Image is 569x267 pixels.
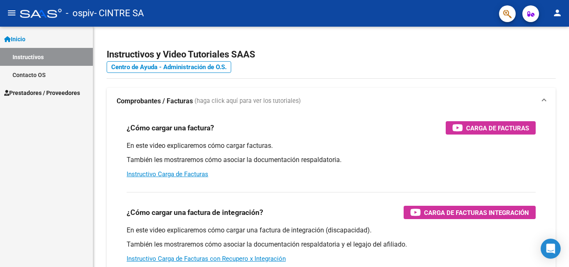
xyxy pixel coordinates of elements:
[94,4,144,22] span: - CINTRE SA
[117,97,193,106] strong: Comprobantes / Facturas
[466,123,529,133] span: Carga de Facturas
[424,207,529,218] span: Carga de Facturas Integración
[404,206,536,219] button: Carga de Facturas Integración
[107,47,556,62] h2: Instructivos y Video Tutoriales SAAS
[127,226,536,235] p: En este video explicaremos cómo cargar una factura de integración (discapacidad).
[66,4,94,22] span: - ospiv
[127,207,263,218] h3: ¿Cómo cargar una factura de integración?
[127,155,536,165] p: También les mostraremos cómo asociar la documentación respaldatoria.
[127,122,214,134] h3: ¿Cómo cargar una factura?
[127,255,286,262] a: Instructivo Carga de Facturas con Recupero x Integración
[107,88,556,115] mat-expansion-panel-header: Comprobantes / Facturas (haga click aquí para ver los tutoriales)
[107,61,231,73] a: Centro de Ayuda - Administración de O.S.
[4,35,25,44] span: Inicio
[7,8,17,18] mat-icon: menu
[127,170,208,178] a: Instructivo Carga de Facturas
[541,239,561,259] div: Open Intercom Messenger
[127,240,536,249] p: También les mostraremos cómo asociar la documentación respaldatoria y el legajo del afiliado.
[127,141,536,150] p: En este video explicaremos cómo cargar facturas.
[446,121,536,135] button: Carga de Facturas
[195,97,301,106] span: (haga click aquí para ver los tutoriales)
[4,88,80,97] span: Prestadores / Proveedores
[552,8,562,18] mat-icon: person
